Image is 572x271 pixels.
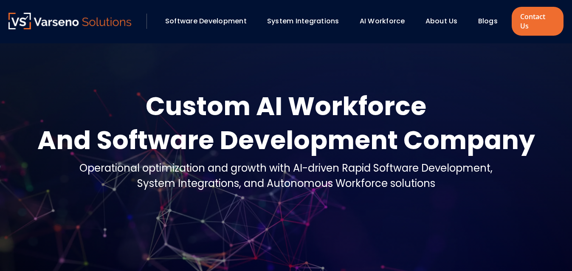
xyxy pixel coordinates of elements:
[161,14,259,28] div: Software Development
[474,14,510,28] div: Blogs
[512,7,564,36] a: Contact Us
[37,123,535,157] div: And Software Development Company
[267,16,339,26] a: System Integrations
[8,13,131,30] a: Varseno Solutions – Product Engineering & IT Services
[478,16,498,26] a: Blogs
[37,89,535,123] div: Custom AI Workforce
[425,16,458,26] a: About Us
[360,16,405,26] a: AI Workforce
[8,13,131,29] img: Varseno Solutions – Product Engineering & IT Services
[355,14,417,28] div: AI Workforce
[79,161,493,176] div: Operational optimization and growth with AI-driven Rapid Software Development,
[165,16,247,26] a: Software Development
[263,14,351,28] div: System Integrations
[421,14,470,28] div: About Us
[79,176,493,191] div: System Integrations, and Autonomous Workforce solutions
